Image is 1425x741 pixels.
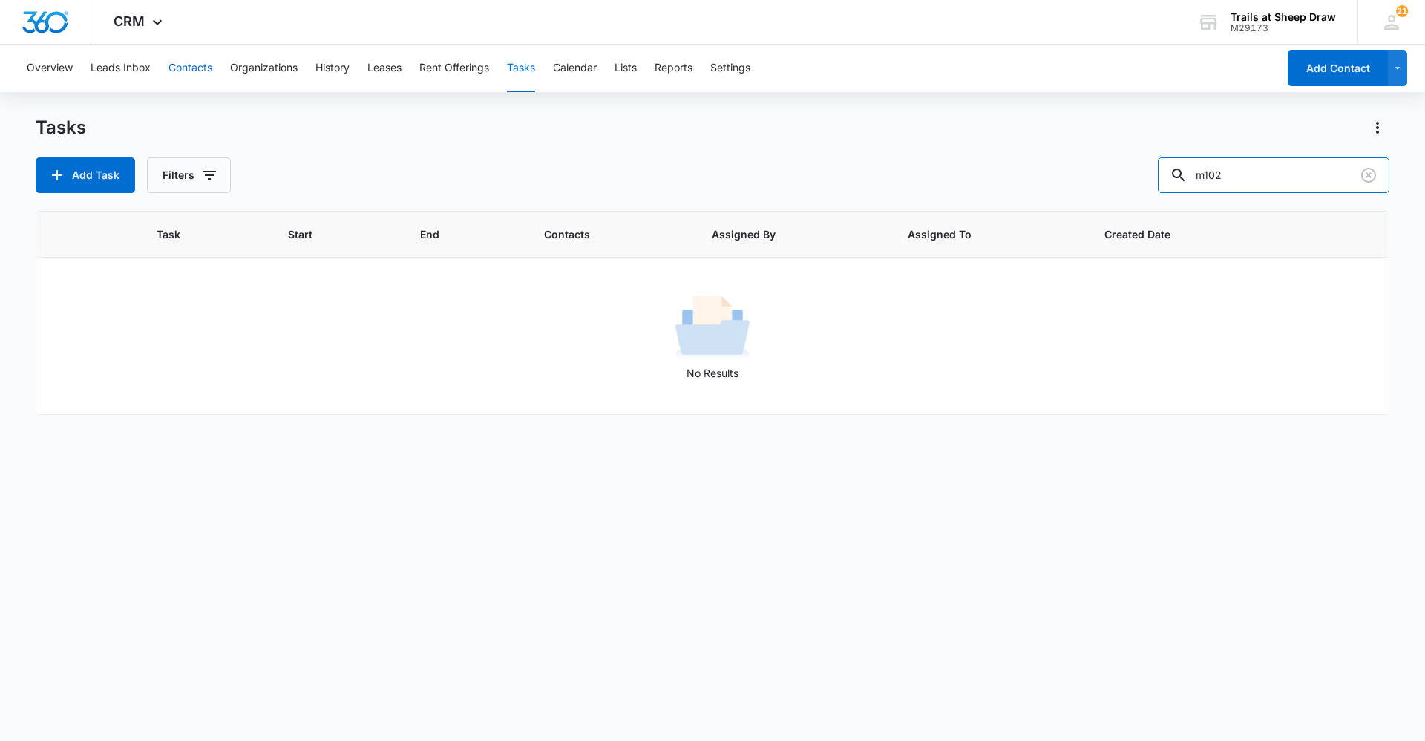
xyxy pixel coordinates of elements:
[908,226,1046,242] span: Assigned To
[420,226,487,242] span: End
[1231,11,1336,23] div: account name
[36,117,86,139] h1: Tasks
[655,45,692,92] button: Reports
[114,13,145,29] span: CRM
[27,45,73,92] button: Overview
[615,45,637,92] button: Lists
[507,45,535,92] button: Tasks
[230,45,298,92] button: Organizations
[1104,226,1247,242] span: Created Date
[315,45,350,92] button: History
[36,157,135,193] button: Add Task
[1396,5,1408,17] span: 21
[544,226,655,242] span: Contacts
[147,157,231,193] button: Filters
[1396,5,1408,17] div: notifications count
[675,291,750,365] img: No Results
[1231,23,1336,33] div: account id
[367,45,402,92] button: Leases
[1288,50,1388,86] button: Add Contact
[168,45,212,92] button: Contacts
[419,45,489,92] button: Rent Offerings
[712,226,851,242] span: Assigned By
[710,45,750,92] button: Settings
[1357,163,1380,187] button: Clear
[1158,157,1389,193] input: Search Tasks
[1366,116,1389,140] button: Actions
[288,226,363,242] span: Start
[157,226,231,242] span: Task
[91,45,151,92] button: Leads Inbox
[37,365,1388,381] p: No Results
[553,45,597,92] button: Calendar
